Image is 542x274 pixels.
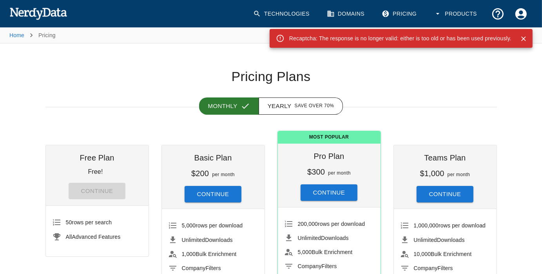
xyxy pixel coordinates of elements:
span: Bulk Enrichment [182,251,237,257]
button: Products [429,2,483,25]
a: Home [9,32,24,38]
span: per month [448,172,470,177]
a: Technologies [248,2,316,25]
span: Company [414,265,438,271]
h6: Free Plan [52,151,142,164]
span: rows per download [182,222,243,229]
button: Continue [185,186,242,202]
span: 200,000 [298,221,318,227]
span: Filters [298,263,337,269]
span: 5,000 [298,249,312,255]
div: Recaptcha: The response is no longer valid: either is too old or has been used previously. [289,31,511,45]
h6: $300 [307,168,325,176]
span: 1,000,000 [414,222,439,229]
nav: breadcrumb [9,27,56,43]
span: rows per download [298,221,365,227]
span: rows per search [66,219,112,225]
button: Support and Documentation [486,2,509,25]
span: Advanced Features [66,234,121,240]
h6: Basic Plan [168,151,258,164]
button: Account Settings [509,2,533,25]
h6: Teams Plan [400,151,490,164]
span: Company [182,265,206,271]
span: Save over 70% [294,102,334,110]
button: Continue [301,184,358,201]
span: 50 [66,219,72,225]
iframe: Drift Widget Chat Controller [503,235,533,265]
img: NerdyData.com [9,5,67,21]
span: Filters [182,265,221,271]
span: 10,000 [414,251,431,257]
span: Downloads [182,237,233,243]
span: Company [298,263,322,269]
button: Close [518,33,529,45]
span: All [66,234,72,240]
span: Unlimited [414,237,437,243]
span: Unlimited [182,237,205,243]
a: Pricing [377,2,423,25]
h1: Pricing Plans [45,68,497,85]
span: 1,000 [182,251,196,257]
span: per month [212,172,235,177]
p: Pricing [38,31,56,39]
span: Filters [414,265,453,271]
span: Unlimited [298,235,321,241]
span: Downloads [298,235,349,241]
span: rows per download [414,222,486,229]
span: Downloads [414,237,465,243]
span: Bulk Enrichment [414,251,472,257]
span: per month [328,170,351,176]
span: Most Popular [278,131,381,144]
p: Free! [88,168,103,175]
button: Yearly Save over 70% [259,97,343,115]
button: Continue [417,186,474,202]
span: Bulk Enrichment [298,249,353,255]
span: 5,000 [182,222,196,229]
h6: $200 [191,169,209,178]
h6: Pro Plan [284,150,374,162]
button: Monthly [199,97,259,115]
h6: $1,000 [420,169,444,178]
a: Domains [322,2,371,25]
